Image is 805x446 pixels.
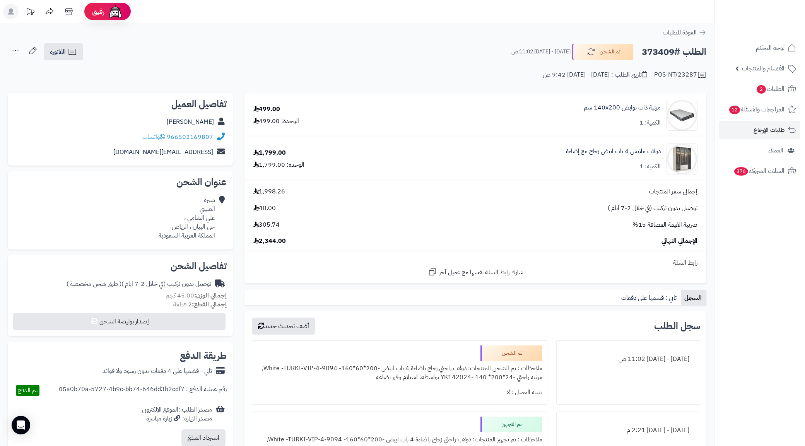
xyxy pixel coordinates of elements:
[252,318,315,335] button: أضف تحديث جديد
[256,361,542,385] div: ملاحظات : تم الشحن المنتجات: دولاب راحتي زجاج باضاءة 4 باب ابيض -200*60*160- White -TURKI-VIP-4-9...
[159,196,215,240] div: منيره العتيبي علي الشامي ، حي البيان ، الرياض المملكة العربية السعودية
[768,145,783,156] span: العملاء
[667,144,697,174] img: 1742133300-110103010020.1-90x90.jpg
[59,385,227,396] div: رقم عملية الدفع : 05a0b70a-5727-4b9c-bb74-646dd3b2cdf7
[728,104,784,115] span: المراجعات والأسئلة
[480,417,542,432] div: تم التجهيز
[584,103,661,112] a: مرتبة ذات نوابض 140x200 سم
[561,352,695,367] div: [DATE] - [DATE] 11:02 ص
[253,220,280,229] span: 305.74
[608,204,697,213] span: توصيل بدون تركيب (في خلال 2-7 ايام )
[681,290,706,306] a: السجل
[639,162,661,171] div: الكمية: 1
[663,28,706,37] a: العودة للطلبات
[142,414,212,423] div: مصدر الزيارة: زيارة مباشرة
[719,141,800,160] a: العملاء
[663,28,697,37] span: العودة للطلبات
[108,4,123,19] img: ai-face.png
[253,187,285,196] span: 1,998.26
[719,39,800,57] a: لوحة التحكم
[428,267,523,277] a: شارك رابط السلة نفسها مع عميل آخر
[566,147,661,156] a: دولاب ملابس 4 باب ابيض زجاج مع إضاءة
[18,386,38,395] span: تم الدفع
[67,280,211,289] div: توصيل بدون تركيب (في خلال 2-7 ايام )
[50,47,66,56] span: الفاتورة
[756,43,784,53] span: لوحة التحكم
[44,43,83,60] a: الفاتورة
[92,7,104,16] span: رفيق
[248,258,703,267] div: رابط السلة
[752,15,798,31] img: logo-2.png
[654,70,706,80] div: POS-NT/23287
[729,105,740,114] span: 12
[194,291,227,300] strong: إجمالي الوزن:
[14,261,227,271] h2: تفاصيل الشحن
[719,100,800,119] a: المراجعات والأسئلة12
[742,63,784,74] span: الأقسام والمنتجات
[754,125,784,135] span: طلبات الإرجاع
[253,237,286,246] span: 2,344.00
[639,118,661,127] div: الكمية: 1
[439,268,523,277] span: شارك رابط السلة نفسها مع عميل آخر
[756,84,784,94] span: الطلبات
[543,70,647,79] div: تاريخ الطلب : [DATE] - [DATE] 9:42 ص
[756,85,766,94] span: 2
[667,100,697,131] img: 1702551583-26-90x90.jpg
[253,105,280,114] div: 499.00
[618,290,681,306] a: تابي : قسمها على دفعات
[661,237,697,246] span: الإجمالي النهائي
[113,147,213,157] a: [EMAIL_ADDRESS][DOMAIN_NAME]
[632,220,697,229] span: ضريبة القيمة المضافة 15%
[167,117,214,126] a: [PERSON_NAME]
[142,132,165,142] a: واتساب
[511,48,571,56] small: [DATE] - [DATE] 11:02 ص
[734,167,749,176] span: 376
[256,385,542,400] div: تنبيه العميل : لا
[173,300,227,309] small: 2 قطعة
[14,99,227,109] h2: تفاصيل العميل
[180,351,227,361] h2: طريقة الدفع
[719,80,800,98] a: الطلبات2
[166,291,227,300] small: 45.00 كجم
[253,204,276,213] span: 40.00
[103,367,212,376] div: تابي - قسّمها على 4 دفعات بدون رسوم ولا فوائد
[21,4,40,21] a: تحديثات المنصة
[561,423,695,438] div: [DATE] - [DATE] 2:21 م
[253,117,299,126] div: الوحدة: 499.00
[67,279,121,289] span: ( طرق شحن مخصصة )
[649,187,697,196] span: إجمالي سعر المنتجات
[14,178,227,187] h2: عنوان الشحن
[654,321,700,331] h3: سجل الطلب
[642,44,706,60] h2: الطلب #373409
[192,300,227,309] strong: إجمالي القطع:
[167,132,213,142] a: 966502169807
[253,161,304,169] div: الوحدة: 1,799.00
[253,149,286,157] div: 1,799.00
[719,121,800,139] a: طلبات الإرجاع
[733,166,784,176] span: السلات المتروكة
[142,405,212,423] div: مصدر الطلب :الموقع الإلكتروني
[12,416,30,434] div: Open Intercom Messenger
[719,162,800,180] a: السلات المتروكة376
[572,44,634,60] button: تم الشحن
[480,345,542,361] div: تم الشحن
[13,313,226,330] button: إصدار بوليصة الشحن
